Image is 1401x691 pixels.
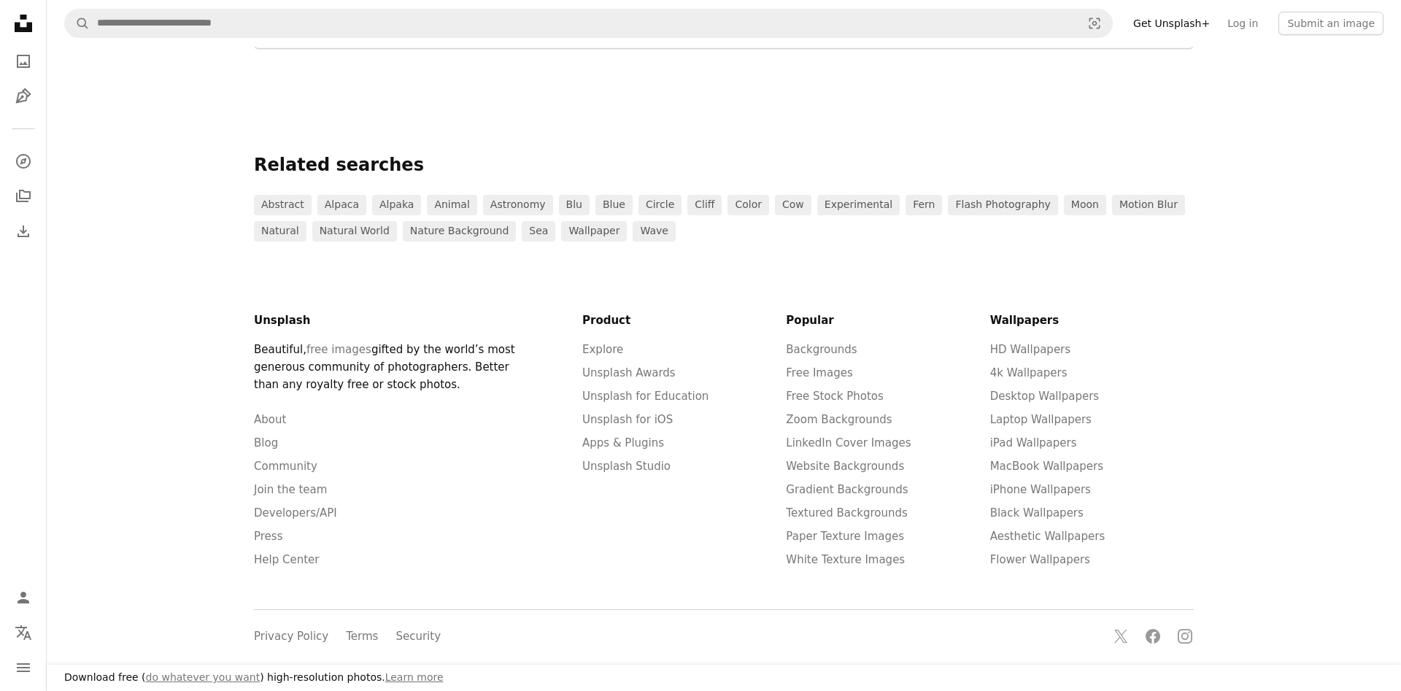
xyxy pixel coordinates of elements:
a: Desktop Wallpapers [990,390,1099,403]
a: moon [1064,195,1106,215]
a: HD Wallpapers [990,343,1070,356]
a: Zoom Backgrounds [786,413,892,426]
a: sea [522,221,555,242]
a: astronomy [483,195,553,215]
a: alpaka [372,195,421,215]
a: Gradient Backgrounds [786,483,908,496]
a: Explore [9,147,38,176]
a: Explore [582,343,623,356]
a: blu [559,195,590,215]
a: circle [638,195,682,215]
button: Visual search [1077,9,1112,37]
button: Search Unsplash [65,9,90,37]
a: cliff [687,195,722,215]
a: Terms [346,630,378,643]
a: nature background [403,221,516,242]
a: Press [254,530,282,543]
a: Aesthetic Wallpapers [990,530,1105,543]
a: fern [906,195,942,215]
a: MacBook Wallpapers [990,460,1103,473]
a: Unsplash for Education [582,390,709,403]
a: Log in / Sign up [9,583,38,612]
a: wallpaper [561,221,627,242]
a: cow [775,195,811,215]
a: alpaca [317,195,366,215]
h6: Product [582,312,786,329]
a: Unsplash Awards [582,366,676,379]
h6: Unsplash [254,312,528,329]
form: Find visuals sitewide [64,9,1113,38]
a: Website Backgrounds [786,460,904,473]
a: Home — Unsplash [9,9,38,41]
a: Backgrounds [786,343,857,356]
a: Get Unsplash+ [1124,12,1219,35]
a: White Texture Images [786,553,905,566]
a: flash photography [948,195,1057,215]
a: Security [395,630,441,643]
a: do whatever you want [146,671,260,683]
a: Follow Unsplash on Instagram [1170,622,1200,651]
a: Help Center [254,553,319,566]
a: Developers/API [254,506,337,520]
a: iPhone Wallpapers [990,483,1091,496]
a: Apps & Plugins [582,436,664,449]
a: Unsplash Studio [582,460,671,473]
a: Blog [254,436,278,449]
a: About [254,413,286,426]
a: abstract [254,195,312,215]
a: Flower Wallpapers [990,553,1090,566]
a: experimental [817,195,900,215]
a: natural [254,221,306,242]
a: 4k Wallpapers [990,366,1068,379]
p: Beautiful, gifted by the world’s most generous community of photographers. Better than any royalt... [254,341,528,393]
a: Collections [9,182,38,211]
a: Photos [9,47,38,76]
a: Illustrations [9,82,38,111]
a: Paper Texture Images [786,530,904,543]
button: Language [9,618,38,647]
a: animal [427,195,476,215]
a: Follow Unsplash on Twitter [1106,622,1135,651]
a: blue [595,195,633,215]
h3: Download free ( ) high-resolution photos. [64,671,444,685]
a: Log in [1219,12,1267,35]
a: Textured Backgrounds [786,506,908,520]
a: LinkedIn Cover Images [786,436,911,449]
a: motion blur [1112,195,1185,215]
button: Menu [9,653,38,682]
a: free images [306,343,371,356]
a: natural world [312,221,397,242]
a: Learn more [385,671,444,683]
a: Community [254,460,317,473]
a: color [727,195,769,215]
a: Black Wallpapers [990,506,1084,520]
a: Free Images [786,366,852,379]
a: Free Stock Photos [786,390,883,403]
p: Related searches [254,154,1194,177]
a: Join the team [254,483,327,496]
a: Laptop Wallpapers [990,413,1092,426]
a: wave [633,221,675,242]
a: Privacy Policy [254,630,328,643]
a: iPad Wallpapers [990,436,1077,449]
h6: Wallpapers [990,312,1194,329]
a: Unsplash for iOS [582,413,673,426]
h6: Popular [786,312,989,329]
a: Follow Unsplash on Facebook [1138,622,1167,651]
a: Download History [9,217,38,246]
button: Submit an image [1278,12,1383,35]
